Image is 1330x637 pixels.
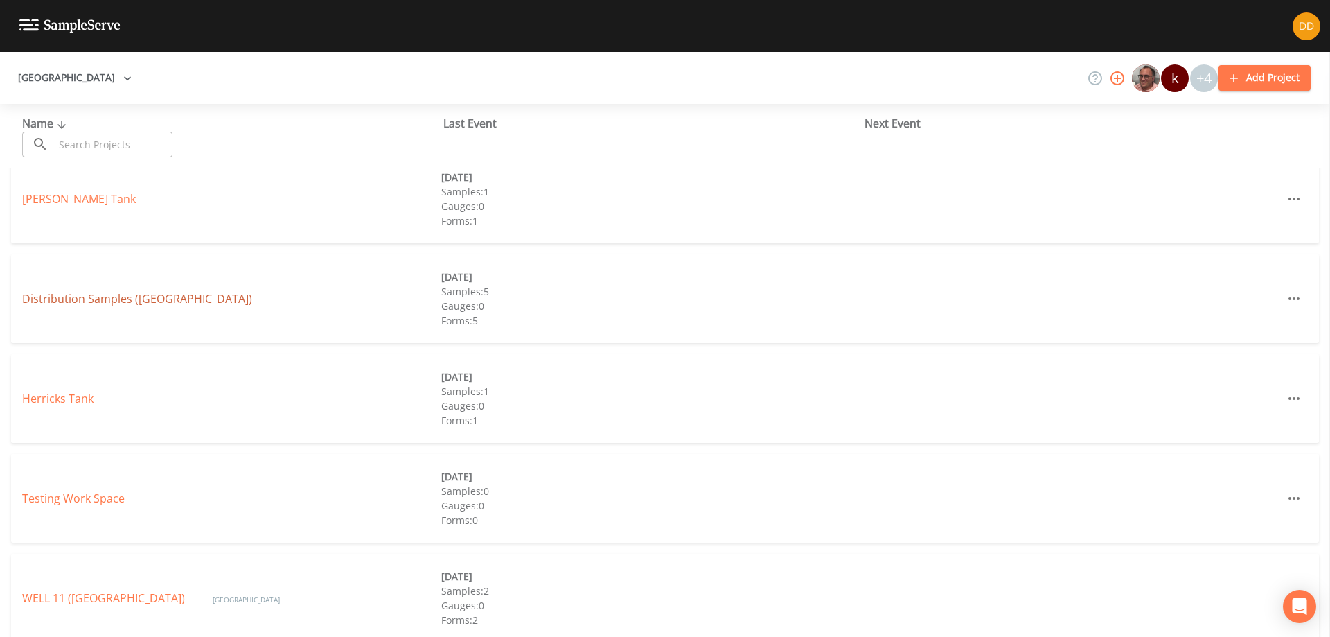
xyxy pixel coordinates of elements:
img: logo [19,19,121,33]
a: Testing Work Space [22,491,125,506]
div: Forms: 1 [441,213,860,228]
div: Gauges: 0 [441,399,860,413]
div: Samples: 1 [441,384,860,399]
div: Last Event [443,115,864,132]
div: [DATE] [441,270,860,284]
div: Forms: 0 [441,513,860,527]
div: [DATE] [441,170,860,184]
div: [DATE] [441,469,860,484]
div: Forms: 5 [441,313,860,328]
button: [GEOGRAPHIC_DATA] [12,65,137,91]
div: Next Event [864,115,1286,132]
div: Open Intercom Messenger [1283,590,1316,623]
div: Gauges: 0 [441,299,860,313]
div: keith@gcpwater.org [1160,64,1189,92]
button: Add Project [1218,65,1311,91]
img: 7d98d358f95ebe5908e4de0cdde0c501 [1293,12,1320,40]
a: Distribution Samples ([GEOGRAPHIC_DATA]) [22,291,252,306]
div: +4 [1190,64,1218,92]
div: [DATE] [441,369,860,384]
a: Herricks Tank [22,391,94,406]
a: WELL 11 ([GEOGRAPHIC_DATA]) [22,591,185,606]
div: Samples: 1 [441,184,860,199]
div: Mike Franklin [1131,64,1160,92]
img: e2d790fa78825a4bb76dcb6ab311d44c [1132,64,1160,92]
div: Samples: 0 [441,484,860,498]
span: [GEOGRAPHIC_DATA] [213,595,280,604]
div: Samples: 5 [441,284,860,299]
input: Search Projects [54,132,172,157]
span: Name [22,116,70,131]
a: [PERSON_NAME] Tank [22,191,136,207]
div: Samples: 2 [441,584,860,598]
div: Gauges: 0 [441,199,860,213]
div: k [1161,64,1189,92]
div: Gauges: 0 [441,598,860,613]
div: Forms: 1 [441,413,860,428]
div: Gauges: 0 [441,498,860,513]
div: [DATE] [441,569,860,584]
div: Forms: 2 [441,613,860,627]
